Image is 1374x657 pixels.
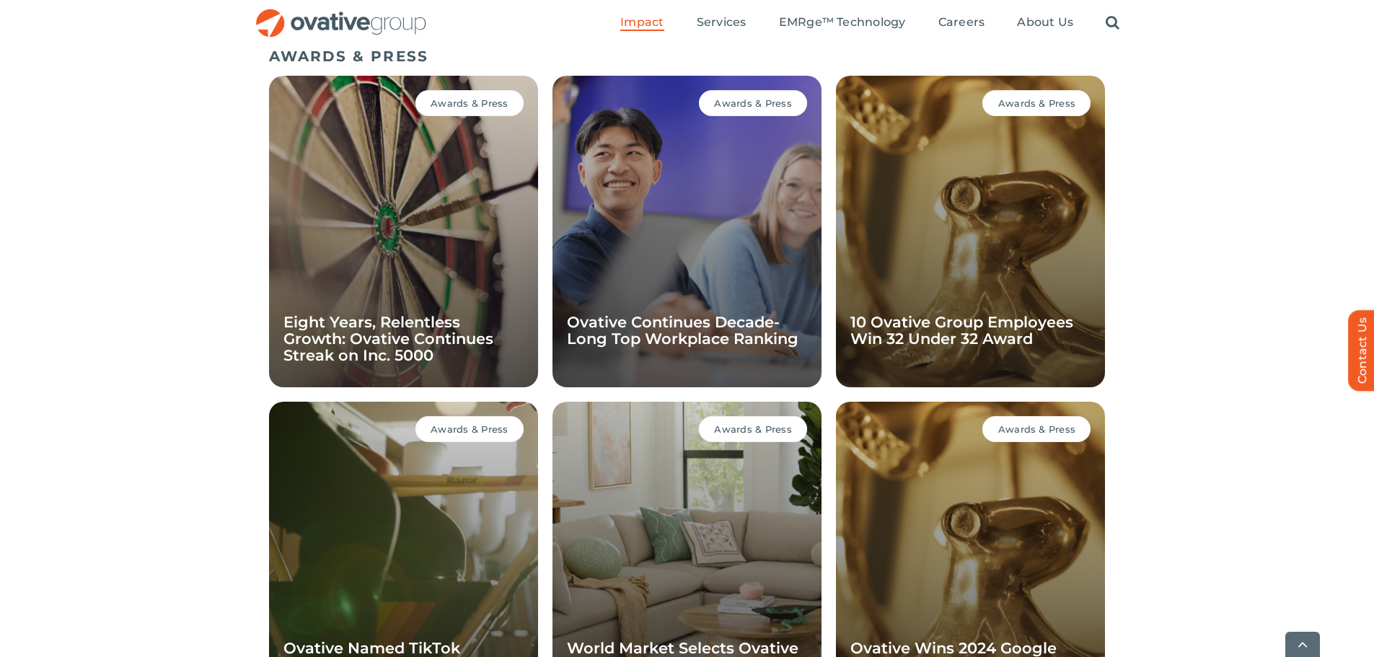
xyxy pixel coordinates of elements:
[938,15,985,30] span: Careers
[779,15,906,31] a: EMRge™ Technology
[850,313,1073,348] a: 10 Ovative Group Employees Win 32 Under 32 Award
[255,7,428,21] a: OG_Full_horizontal_RGB
[269,48,1106,65] h5: AWARDS & PRESS
[938,15,985,31] a: Careers
[1017,15,1073,30] span: About Us
[697,15,747,30] span: Services
[1017,15,1073,31] a: About Us
[283,313,493,364] a: Eight Years, Relentless Growth: Ovative Continues Streak on Inc. 5000
[779,15,906,30] span: EMRge™ Technology
[1106,15,1119,31] a: Search
[620,15,664,31] a: Impact
[697,15,747,31] a: Services
[567,313,798,348] a: Ovative Continues Decade-Long Top Workplace Ranking
[620,15,664,30] span: Impact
